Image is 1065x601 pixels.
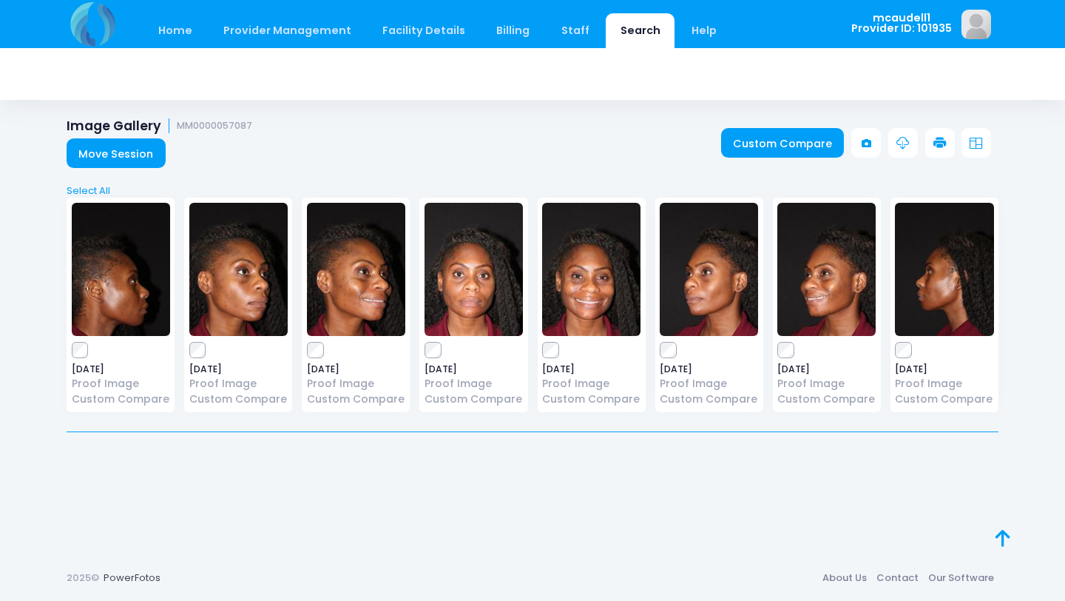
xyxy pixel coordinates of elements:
[425,203,523,336] img: image
[777,203,876,336] img: image
[368,13,480,48] a: Facility Details
[895,392,993,407] a: Custom Compare
[542,203,640,336] img: image
[660,376,758,392] a: Proof Image
[62,184,1004,198] a: Select All
[851,13,952,34] span: mcaudell1 Provider ID: 101935
[72,376,170,392] a: Proof Image
[895,365,993,374] span: [DATE]
[895,376,993,392] a: Proof Image
[777,365,876,374] span: [DATE]
[67,571,99,585] span: 2025©
[961,10,991,39] img: image
[871,565,923,591] a: Contact
[72,203,170,336] img: image
[67,118,252,134] h1: Image Gallery
[104,571,160,585] a: PowerFotos
[67,138,166,168] a: Move Session
[189,376,288,392] a: Proof Image
[482,13,544,48] a: Billing
[307,365,405,374] span: [DATE]
[177,121,252,132] small: MM0000057087
[72,392,170,407] a: Custom Compare
[817,565,871,591] a: About Us
[677,13,731,48] a: Help
[542,376,640,392] a: Proof Image
[425,376,523,392] a: Proof Image
[895,203,993,336] img: image
[542,365,640,374] span: [DATE]
[923,565,998,591] a: Our Software
[189,203,288,336] img: image
[542,392,640,407] a: Custom Compare
[209,13,365,48] a: Provider Management
[660,365,758,374] span: [DATE]
[72,365,170,374] span: [DATE]
[660,203,758,336] img: image
[307,392,405,407] a: Custom Compare
[189,392,288,407] a: Custom Compare
[307,203,405,336] img: image
[606,13,674,48] a: Search
[777,376,876,392] a: Proof Image
[547,13,603,48] a: Staff
[721,128,845,158] a: Custom Compare
[307,376,405,392] a: Proof Image
[777,392,876,407] a: Custom Compare
[660,392,758,407] a: Custom Compare
[425,392,523,407] a: Custom Compare
[143,13,206,48] a: Home
[189,365,288,374] span: [DATE]
[425,365,523,374] span: [DATE]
